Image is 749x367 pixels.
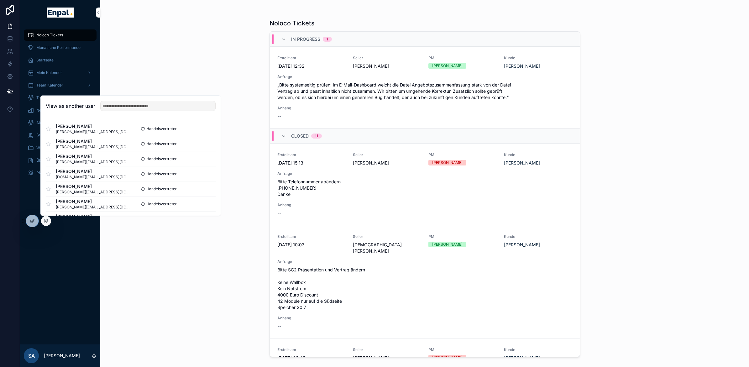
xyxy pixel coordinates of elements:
span: [PERSON_NAME] [36,133,67,138]
a: Über mich [24,155,97,166]
a: Aktive Kunden [24,117,97,128]
span: [PERSON_NAME][EMAIL_ADDRESS][DOMAIN_NAME] [56,129,131,134]
span: Seller [353,55,421,60]
span: [PERSON_NAME] [56,213,131,219]
span: Handelsvertreter [146,156,177,161]
span: Noloco Tickets [36,33,63,38]
span: [PERSON_NAME][EMAIL_ADDRESS][DOMAIN_NAME] [56,159,131,164]
span: -- [277,210,281,216]
span: Neue Kunden [36,108,60,113]
span: Anhang [277,202,572,207]
span: Kunde [504,55,572,60]
span: Anfrage [277,171,572,176]
span: PM [428,55,496,60]
span: [PERSON_NAME] [353,160,421,166]
a: Mein Kalender [24,67,97,78]
a: Startseite [24,55,97,66]
div: [PERSON_NAME] [432,242,463,247]
span: [PERSON_NAME] [56,123,131,129]
span: Kunde [504,347,572,352]
span: Startseite [36,58,54,63]
span: Handelsvertreter [146,186,177,191]
span: Anhang [277,316,572,321]
div: 1 [327,37,328,42]
span: Über mich [36,158,55,163]
span: [DATE] 15:13 [277,160,345,166]
span: [DATE] 09:43 [277,355,345,361]
span: [PERSON_NAME][EMAIL_ADDRESS][DOMAIN_NAME] [56,144,131,149]
a: PM Übersicht [24,167,97,179]
span: Handelsvertreter [146,201,177,206]
span: Bitte SC2 Präsentation und Vertrag ändern Keine Wallbox Kein Notstrom 4000 Euro Discount 42 Modul... [277,267,572,311]
a: [PERSON_NAME] [504,160,540,166]
span: Team Kalender [36,83,63,88]
span: Kunde [504,234,572,239]
div: [PERSON_NAME] [432,63,463,69]
a: [PERSON_NAME] [504,355,540,361]
div: [PERSON_NAME] [432,160,463,165]
div: scrollable content [20,25,100,187]
a: Neue Kunden [24,105,97,116]
span: Anfrage [277,259,572,264]
span: [PERSON_NAME][EMAIL_ADDRESS][DOMAIN_NAME] [56,204,131,209]
span: Seller [353,152,421,157]
span: Erstellt am [277,347,345,352]
span: -- [277,323,281,329]
span: Mein Kalender [36,70,62,75]
span: Kunde [504,152,572,157]
span: [PERSON_NAME] [353,355,421,361]
span: Aktive Kunden [36,120,62,125]
span: Erstellt am [277,234,345,239]
div: 11 [315,134,318,139]
span: PM [428,234,496,239]
span: PM [428,152,496,157]
span: Handelsvertreter [146,141,177,146]
a: Wissensdatenbank [24,142,97,154]
span: Seller [353,347,421,352]
h1: Noloco Tickets [270,19,315,28]
span: [PERSON_NAME][EMAIL_ADDRESS][DOMAIN_NAME] [56,189,131,194]
span: Team Übersicht [36,95,65,100]
div: [PERSON_NAME] [432,355,463,360]
img: App logo [47,8,73,18]
span: SA [28,352,35,359]
span: Handelsvertreter [146,126,177,131]
span: [PERSON_NAME] [353,63,421,69]
span: Handelsvertreter [146,171,177,176]
a: [PERSON_NAME] [504,63,540,69]
span: Anhang [277,106,572,111]
span: Closed [291,133,309,139]
span: In Progress [291,36,320,42]
a: Monatliche Performance [24,42,97,53]
span: [DEMOGRAPHIC_DATA][PERSON_NAME] [353,242,421,254]
span: [PERSON_NAME] [56,153,131,159]
span: Monatliche Performance [36,45,81,50]
a: Noloco Tickets [24,29,97,41]
span: Bitte Telefonnummer abändern [PHONE_NUMBER] Danke [277,179,572,197]
p: [PERSON_NAME] [44,353,80,359]
span: [PERSON_NAME] [56,183,131,189]
a: [PERSON_NAME] [24,130,97,141]
span: PM [428,347,496,352]
span: [PERSON_NAME] [56,168,131,174]
span: [DATE] 10:03 [277,242,345,248]
span: [DOMAIN_NAME][EMAIL_ADDRESS][DOMAIN_NAME] [56,174,131,179]
span: [PERSON_NAME] [56,198,131,204]
span: Erstellt am [277,152,345,157]
a: Team Kalender [24,80,97,91]
span: Seller [353,234,421,239]
a: Team Übersicht [24,92,97,103]
span: Anfrage [277,74,572,79]
span: -- [277,113,281,119]
a: [PERSON_NAME] [504,242,540,248]
span: Wissensdatenbank [36,145,70,150]
span: PM Übersicht [36,170,60,176]
span: „Bitte systemseitig prüfen: Im E-Mail-Dashboard weicht die Datei Angebotszusammenfassung stark vo... [277,82,572,101]
h2: View as another user [46,102,95,110]
span: [DATE] 12:32 [277,63,345,69]
span: [PERSON_NAME] [56,138,131,144]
